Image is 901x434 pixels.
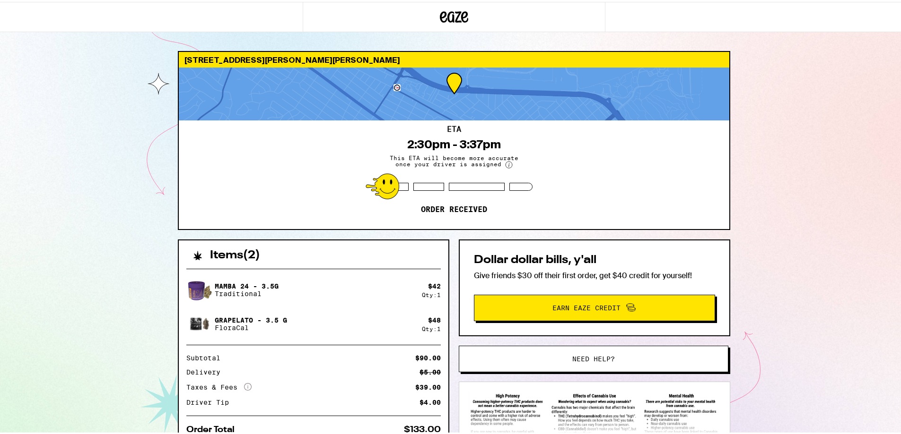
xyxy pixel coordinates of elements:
div: Subtotal [186,353,227,359]
p: Grapelato - 3.5 g [215,315,287,322]
img: Mamba 24 - 3.5g [186,275,213,301]
div: Driver Tip [186,397,236,404]
div: $5.00 [420,367,441,374]
p: Mamba 24 - 3.5g [215,281,279,288]
h2: Items ( 2 ) [210,248,260,259]
div: 2:30pm - 3:37pm [407,136,501,149]
p: Traditional [215,288,279,296]
div: $133.00 [404,424,441,432]
div: Qty: 1 [422,290,441,296]
button: Need help? [459,344,728,370]
button: Earn Eaze Credit [474,293,715,319]
div: Taxes & Fees [186,381,252,390]
div: $90.00 [415,353,441,359]
h2: Dollar dollar bills, y'all [474,253,715,264]
span: Hi. Need any help? [6,7,68,14]
div: [STREET_ADDRESS][PERSON_NAME][PERSON_NAME] [179,50,729,66]
img: SB 540 Brochure preview [469,390,720,434]
p: Order received [421,203,487,213]
div: $ 48 [428,315,441,322]
div: $ 42 [428,281,441,288]
div: $39.00 [415,382,441,389]
div: Order Total [186,424,241,432]
p: FloraCal [215,322,287,330]
p: Give friends $30 off their first order, get $40 credit for yourself! [474,269,715,279]
h2: ETA [447,124,461,131]
span: Earn Eaze Credit [552,303,621,309]
div: Qty: 1 [422,324,441,330]
span: Need help? [572,354,615,360]
div: Delivery [186,367,227,374]
div: $4.00 [420,397,441,404]
img: Grapelato - 3.5 g [186,305,213,340]
span: This ETA will become more accurate once your driver is assigned [383,153,525,167]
